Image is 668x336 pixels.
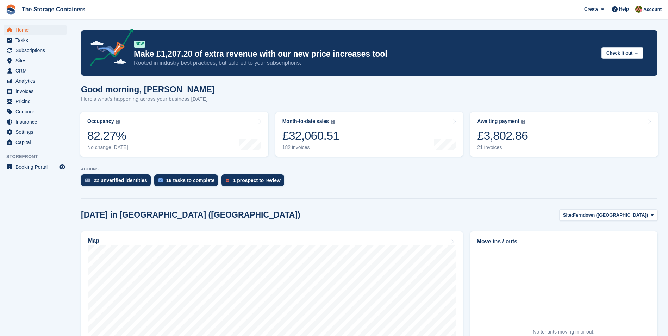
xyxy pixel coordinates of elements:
div: No tenants moving in or out. [533,328,594,336]
div: 82.27% [87,129,128,143]
button: Check it out → [601,47,643,59]
a: Occupancy 82.27% No change [DATE] [80,112,268,157]
img: Kirsty Simpson [635,6,642,13]
span: Create [584,6,598,13]
a: menu [4,117,67,127]
img: price-adjustments-announcement-icon-8257ccfd72463d97f412b2fc003d46551f7dbcb40ab6d574587a9cd5c0d94... [84,29,133,69]
a: Awaiting payment £3,802.86 21 invoices [470,112,658,157]
p: Rooted in industry best practices, but tailored to your subscriptions. [134,59,596,67]
span: Coupons [15,107,58,117]
img: stora-icon-8386f47178a22dfd0bd8f6a31ec36ba5ce8667c1dd55bd0f319d3a0aa187defe.svg [6,4,16,15]
span: Storefront [6,153,70,160]
p: Here's what's happening across your business [DATE] [81,95,215,103]
span: Ferndown ([GEOGRAPHIC_DATA]) [573,212,648,219]
div: Month-to-date sales [282,118,329,124]
div: 1 prospect to review [233,178,280,183]
a: menu [4,137,67,147]
p: Make £1,207.20 of extra revenue with our new price increases tool [134,49,596,59]
div: NEW [134,41,145,48]
img: icon-info-grey-7440780725fd019a000dd9b08b2336e03edf1995a4989e88bcd33f0948082b44.svg [331,120,335,124]
a: menu [4,56,67,66]
a: menu [4,35,67,45]
div: 18 tasks to complete [166,178,215,183]
a: Month-to-date sales £32,060.51 182 invoices [275,112,463,157]
div: £32,060.51 [282,129,339,143]
span: Subscriptions [15,45,58,55]
div: Occupancy [87,118,114,124]
a: menu [4,162,67,172]
span: Analytics [15,76,58,86]
h2: Map [88,238,99,244]
span: Help [619,6,629,13]
h2: [DATE] in [GEOGRAPHIC_DATA] ([GEOGRAPHIC_DATA]) [81,210,300,220]
div: No change [DATE] [87,144,128,150]
div: Awaiting payment [477,118,519,124]
span: Booking Portal [15,162,58,172]
a: menu [4,45,67,55]
a: 22 unverified identities [81,174,154,190]
span: Account [643,6,662,13]
img: icon-info-grey-7440780725fd019a000dd9b08b2336e03edf1995a4989e88bcd33f0948082b44.svg [116,120,120,124]
span: CRM [15,66,58,76]
h1: Good morning, [PERSON_NAME] [81,85,215,94]
img: icon-info-grey-7440780725fd019a000dd9b08b2336e03edf1995a4989e88bcd33f0948082b44.svg [521,120,525,124]
img: verify_identity-adf6edd0f0f0b5bbfe63781bf79b02c33cf7c696d77639b501bdc392416b5a36.svg [85,178,90,182]
a: menu [4,107,67,117]
a: 1 prospect to review [221,174,287,190]
span: Insurance [15,117,58,127]
span: Site: [563,212,573,219]
span: Pricing [15,97,58,106]
a: 18 tasks to complete [154,174,222,190]
img: prospect-51fa495bee0391a8d652442698ab0144808aea92771e9ea1ae160a38d050c398.svg [226,178,229,182]
div: 22 unverified identities [94,178,147,183]
span: Home [15,25,58,35]
div: 182 invoices [282,144,339,150]
button: Site: Ferndown ([GEOGRAPHIC_DATA]) [559,209,657,221]
div: £3,802.86 [477,129,528,143]
a: The Storage Containers [19,4,88,15]
a: menu [4,66,67,76]
span: Tasks [15,35,58,45]
span: Sites [15,56,58,66]
a: menu [4,76,67,86]
a: Preview store [58,163,67,171]
a: menu [4,127,67,137]
p: ACTIONS [81,167,657,172]
a: menu [4,97,67,106]
img: task-75834270c22a3079a89374b754ae025e5fb1db73e45f91037f5363f120a921f8.svg [158,178,163,182]
a: menu [4,86,67,96]
a: menu [4,25,67,35]
span: Invoices [15,86,58,96]
div: 21 invoices [477,144,528,150]
span: Capital [15,137,58,147]
span: Settings [15,127,58,137]
h2: Move ins / outs [477,237,651,246]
